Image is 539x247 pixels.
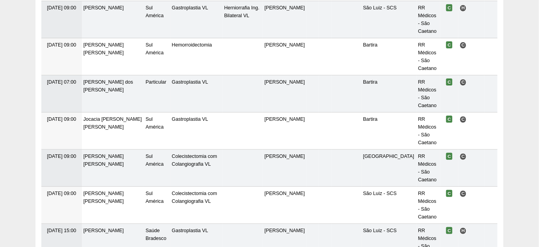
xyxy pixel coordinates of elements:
span: Confirmada [446,4,453,11]
span: Confirmada [446,41,453,48]
span: Confirmada [446,227,453,234]
td: [PERSON_NAME] [PERSON_NAME] [82,38,144,75]
span: Confirmada [446,79,453,86]
td: Hemorroidectomia [170,38,223,75]
td: [PERSON_NAME] [263,150,307,187]
span: Confirmada [446,190,453,197]
td: Sul América [144,150,170,187]
td: Colecistectomia com Colangiografia VL [170,150,223,187]
span: [DATE] 09:00 [47,5,76,11]
span: Consultório [460,116,466,123]
td: [PERSON_NAME] [PERSON_NAME] [82,187,144,224]
td: [PERSON_NAME] [263,113,307,150]
td: São Luiz - SCS [362,187,417,224]
td: [PERSON_NAME] [82,1,144,38]
span: Consultório [460,79,466,86]
span: [DATE] 09:00 [47,42,76,48]
td: Bartira [362,75,417,113]
td: São Luiz - SCS [362,1,417,38]
span: Hospital [460,227,466,234]
td: Sul América [144,1,170,38]
td: [PERSON_NAME] [263,75,307,113]
td: Sul América [144,113,170,150]
td: Colecistectomia com Colangiografia VL [170,187,223,224]
td: Jocacia [PERSON_NAME] [PERSON_NAME] [82,113,144,150]
td: Sul América [144,187,170,224]
span: [DATE] 07:00 [47,79,76,85]
span: Confirmada [446,116,453,123]
span: [DATE] 09:00 [47,191,76,196]
td: RR Médicos - São Caetano [417,113,440,150]
span: Consultório [460,190,466,197]
td: Bartira [362,113,417,150]
span: Confirmada [446,153,453,160]
span: Consultório [460,42,466,48]
span: [DATE] 09:00 [47,154,76,159]
span: [DATE] 15:00 [47,228,76,233]
td: [PERSON_NAME] [263,1,307,38]
span: Hospital [460,5,466,11]
td: Gastroplastia VL [170,75,223,113]
td: RR Médicos - São Caetano [417,1,440,38]
span: [DATE] 09:00 [47,116,76,122]
td: [PERSON_NAME] [PERSON_NAME] [82,150,144,187]
td: Bartira [362,38,417,75]
td: [PERSON_NAME] dos [PERSON_NAME] [82,75,144,113]
td: [GEOGRAPHIC_DATA] [362,150,417,187]
td: [PERSON_NAME] [263,187,307,224]
span: Consultório [460,153,466,160]
td: Gastroplastia VL [170,1,223,38]
td: RR Médicos - São Caetano [417,75,440,113]
td: RR Médicos - São Caetano [417,150,440,187]
td: Gastroplastia VL [170,113,223,150]
td: Herniorrafia Ing. Bilateral VL [223,1,263,38]
td: RR Médicos - São Caetano [417,38,440,75]
td: RR Médicos - São Caetano [417,187,440,224]
td: Particular [144,75,170,113]
td: [PERSON_NAME] [263,38,307,75]
td: Sul América [144,38,170,75]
